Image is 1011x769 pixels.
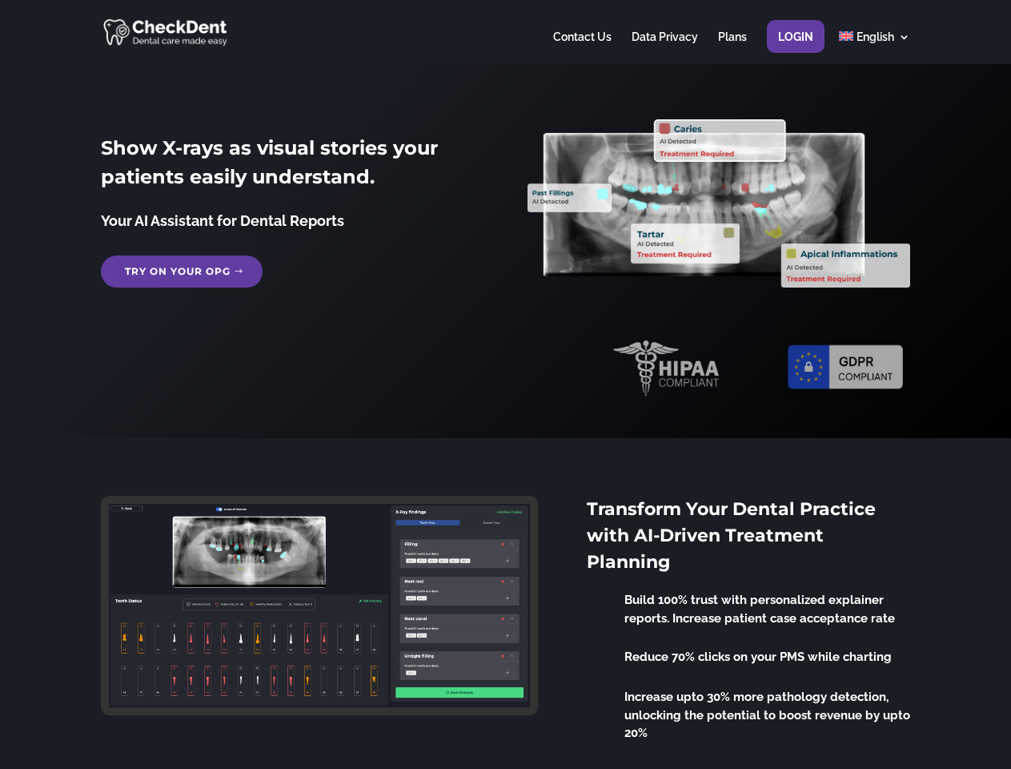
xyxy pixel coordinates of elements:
a: Contact Us [553,31,612,62]
span: Reduce 70% clicks on your PMS while charting [624,650,892,664]
span: Increase upto 30% more pathology detection, unlocking the potential to boost revenue by upto 20% [624,690,910,740]
a: Login [778,31,813,62]
span: Build 100% trust with personalized explainer reports. Increase patient case acceptance rate [624,593,895,626]
span: Transform Your Dental Practice with AI-Driven Treatment Planning [587,498,876,573]
img: X_Ray_annotated [528,119,909,288]
h2: Show X-rays as visual stories your patients easily understand. [101,134,483,199]
img: CheckDent AI [103,16,229,47]
span: English [857,30,894,43]
span: Your AI Assistant for Dental Reports [101,212,344,229]
a: Try on your OPG [101,256,263,288]
a: Plans [718,31,747,62]
a: Data Privacy [632,31,698,62]
a: English [839,31,910,62]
